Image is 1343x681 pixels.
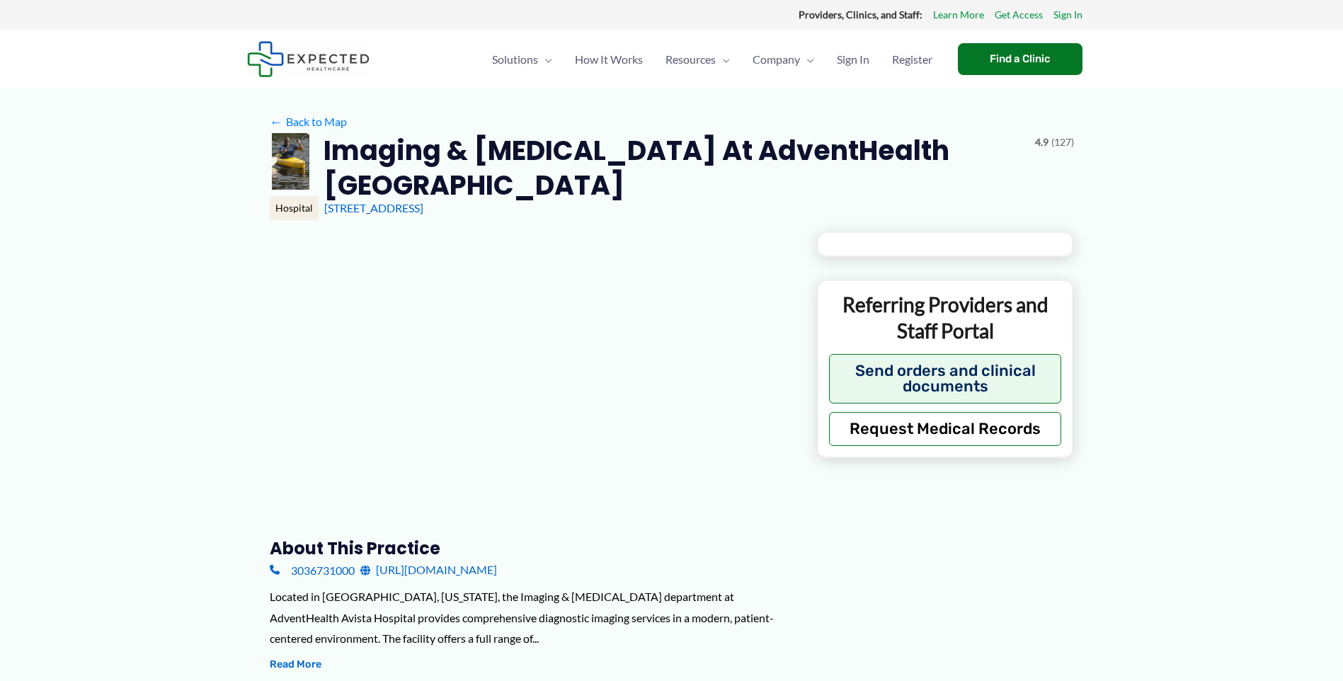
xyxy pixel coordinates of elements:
button: Read More [270,656,321,673]
span: Sign In [837,35,869,84]
button: Send orders and clinical documents [829,354,1062,404]
a: SolutionsMenu Toggle [481,35,564,84]
button: Request Medical Records [829,412,1062,446]
span: ← [270,115,283,128]
div: Located in [GEOGRAPHIC_DATA], [US_STATE], the Imaging & [MEDICAL_DATA] department at AdventHealth... [270,586,794,649]
span: Menu Toggle [716,35,730,84]
span: Register [892,35,932,84]
a: CompanyMenu Toggle [741,35,825,84]
nav: Primary Site Navigation [481,35,944,84]
a: Register [881,35,944,84]
a: [URL][DOMAIN_NAME] [360,559,497,580]
span: 4.9 [1035,133,1048,151]
span: Menu Toggle [538,35,552,84]
a: Sign In [1053,6,1082,24]
a: Find a Clinic [958,43,1082,75]
a: Sign In [825,35,881,84]
a: ResourcesMenu Toggle [654,35,741,84]
a: Learn More [933,6,984,24]
span: Company [753,35,800,84]
strong: Providers, Clinics, and Staff: [799,8,922,21]
h2: Imaging & [MEDICAL_DATA] at AdventHealth [GEOGRAPHIC_DATA] [324,133,1024,203]
span: How It Works [575,35,643,84]
span: Menu Toggle [800,35,814,84]
h3: About this practice [270,537,794,559]
a: ←Back to Map [270,111,347,132]
a: [STREET_ADDRESS] [324,201,423,214]
a: 3036731000 [270,559,355,580]
a: Get Access [995,6,1043,24]
div: Hospital [270,196,319,220]
p: Referring Providers and Staff Portal [829,292,1062,343]
span: (127) [1051,133,1074,151]
span: Solutions [492,35,538,84]
img: Expected Healthcare Logo - side, dark font, small [247,41,370,77]
span: Resources [665,35,716,84]
a: How It Works [564,35,654,84]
